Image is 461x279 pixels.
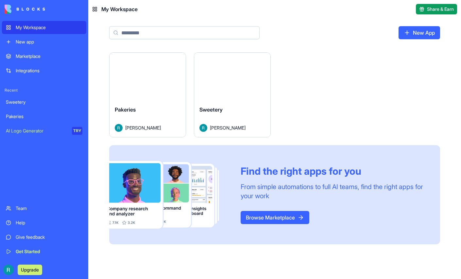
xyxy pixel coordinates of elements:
a: AI Logo GeneratorTRY [2,124,86,137]
div: Sweetery [6,99,82,105]
a: Integrations [2,64,86,77]
div: AI Logo Generator [6,128,67,134]
a: Help [2,216,86,229]
a: New app [2,35,86,48]
div: New app [16,39,82,45]
span: [PERSON_NAME] [210,124,246,131]
span: Sweetery [199,106,223,113]
div: Pakeries [6,113,82,120]
span: My Workspace [101,5,138,13]
div: From simple automations to full AI teams, find the right apps for your work [241,182,424,201]
div: TRY [72,127,82,135]
a: Marketplace [2,50,86,63]
button: Share & Earn [416,4,457,14]
a: Give feedback [2,231,86,244]
a: Browse Marketplace [241,211,309,224]
img: Avatar [199,124,207,132]
a: Pakeries [2,110,86,123]
a: SweeteryAvatar[PERSON_NAME] [194,52,271,137]
span: [PERSON_NAME] [125,124,161,131]
span: Share & Earn [427,6,454,12]
div: Find the right apps for you [241,165,424,177]
a: Get Started [2,245,86,258]
span: Recent [2,88,86,93]
a: Sweetery [2,96,86,109]
img: Frame_181_egmpey.png [109,161,230,229]
div: Integrations [16,67,82,74]
div: Get Started [16,248,82,255]
div: Help [16,219,82,226]
img: logo [5,5,45,14]
a: PakeriesAvatar[PERSON_NAME] [109,52,186,137]
button: Upgrade [18,265,42,275]
img: ACg8ocIQaqk-1tPQtzwxiZ7ZlP6dcFgbwUZ5nqaBNAw22a2oECoLioo=s96-c [3,265,14,275]
a: Upgrade [18,266,42,273]
div: Team [16,205,82,212]
img: Avatar [115,124,123,132]
span: Pakeries [115,106,136,113]
a: My Workspace [2,21,86,34]
a: New App [399,26,440,39]
a: Team [2,202,86,215]
div: Give feedback [16,234,82,240]
div: Marketplace [16,53,82,60]
div: My Workspace [16,24,82,31]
